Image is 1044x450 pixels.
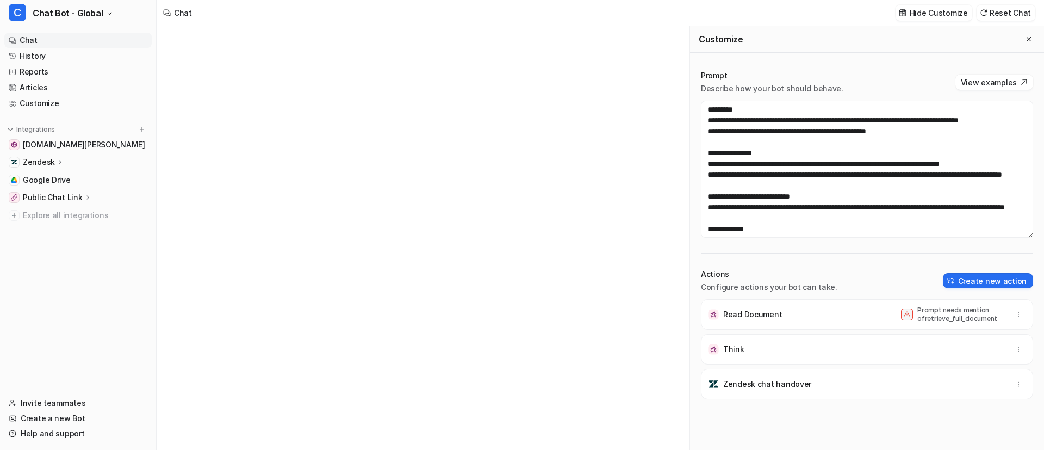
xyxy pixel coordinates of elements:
[917,306,1004,323] p: Prompt needs mention of retrieve_full_document
[899,9,906,17] img: customize
[896,5,972,21] button: Hide Customize
[11,194,17,201] img: Public Chat Link
[4,80,152,95] a: Articles
[33,5,103,21] span: Chat Bot - Global
[23,192,83,203] p: Public Chat Link
[4,33,152,48] a: Chat
[4,48,152,64] a: History
[4,96,152,111] a: Customize
[23,207,147,224] span: Explore all integrations
[708,309,719,320] img: Read Document icon
[980,9,987,17] img: reset
[708,344,719,355] img: Think icon
[4,208,152,223] a: Explore all integrations
[7,126,14,133] img: expand menu
[723,309,782,320] p: Read Document
[955,75,1033,90] button: View examples
[16,125,55,134] p: Integrations
[910,7,968,19] p: Hide Customize
[11,141,17,148] img: price-agg-sandy.vercel.app
[701,282,837,293] p: Configure actions your bot can take.
[174,7,192,19] div: Chat
[11,159,17,165] img: Zendesk
[11,177,17,183] img: Google Drive
[708,379,719,390] img: Zendesk chat handover icon
[138,126,146,133] img: menu_add.svg
[23,175,71,186] span: Google Drive
[701,70,843,81] p: Prompt
[943,273,1033,288] button: Create new action
[701,269,837,280] p: Actions
[723,344,744,355] p: Think
[947,277,955,285] img: create-action-icon.svg
[699,34,743,45] h2: Customize
[4,411,152,426] a: Create a new Bot
[4,64,152,79] a: Reports
[4,172,152,188] a: Google DriveGoogle Drive
[9,4,26,21] span: C
[723,379,811,390] p: Zendesk chat handover
[4,137,152,152] a: price-agg-sandy.vercel.app[DOMAIN_NAME][PERSON_NAME]
[977,5,1035,21] button: Reset Chat
[4,426,152,441] a: Help and support
[701,83,843,94] p: Describe how your bot should behave.
[1022,33,1035,46] button: Close flyout
[23,139,145,150] span: [DOMAIN_NAME][PERSON_NAME]
[4,124,58,135] button: Integrations
[9,210,20,221] img: explore all integrations
[4,396,152,411] a: Invite teammates
[23,157,55,168] p: Zendesk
